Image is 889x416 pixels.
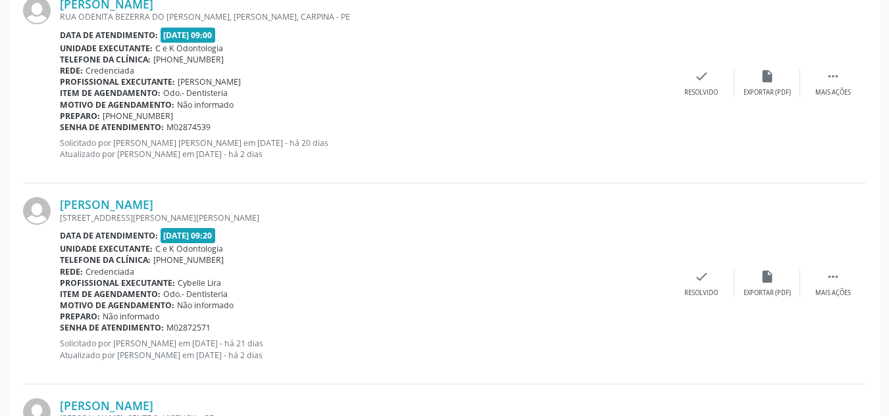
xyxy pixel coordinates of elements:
div: RUA ODENITA BEZERRA DO [PERSON_NAME], [PERSON_NAME], CARPINA - PE [60,11,669,22]
b: Preparo: [60,110,100,122]
i: check [694,269,709,284]
b: Item de agendamento: [60,289,161,300]
b: Data de atendimento: [60,230,158,241]
span: [PHONE_NUMBER] [103,110,173,122]
span: C e K Odontologia [155,243,223,254]
a: [PERSON_NAME] [60,197,153,212]
b: Profissional executante: [60,277,175,289]
b: Preparo: [60,311,100,322]
i:  [826,69,840,83]
b: Senha de atendimento: [60,122,164,133]
b: Profissional executante: [60,76,175,87]
b: Motivo de agendamento: [60,300,174,311]
i: insert_drive_file [760,269,775,284]
i: check [694,69,709,83]
a: [PERSON_NAME] [60,398,153,413]
b: Telefone da clínica: [60,54,151,65]
span: Não informado [177,99,234,110]
span: Odo.- Dentisteria [163,87,228,99]
p: Solicitado por [PERSON_NAME] [PERSON_NAME] em [DATE] - há 20 dias Atualizado por [PERSON_NAME] em... [60,137,669,160]
span: M02872571 [166,322,211,333]
i: insert_drive_file [760,69,775,83]
b: Data de atendimento: [60,30,158,41]
span: Não informado [177,300,234,311]
i:  [826,269,840,284]
span: C e K Odontologia [155,43,223,54]
b: Rede: [60,266,83,277]
b: Motivo de agendamento: [60,99,174,110]
div: Exportar (PDF) [744,88,791,97]
b: Item de agendamento: [60,87,161,99]
span: Cybelle Lira [178,277,221,289]
div: Mais ações [815,88,851,97]
p: Solicitado por [PERSON_NAME] em [DATE] - há 21 dias Atualizado por [PERSON_NAME] em [DATE] - há 2... [60,338,669,360]
span: Credenciada [86,65,134,76]
span: [DATE] 09:00 [161,28,216,43]
b: Unidade executante: [60,43,153,54]
b: Unidade executante: [60,243,153,254]
div: [STREET_ADDRESS][PERSON_NAME][PERSON_NAME] [60,212,669,223]
span: Credenciada [86,266,134,277]
div: Mais ações [815,289,851,298]
span: Não informado [103,311,159,322]
div: Exportar (PDF) [744,289,791,298]
span: Odo.- Dentisteria [163,289,228,300]
div: Resolvido [684,289,718,298]
span: [PERSON_NAME] [178,76,241,87]
span: [PHONE_NUMBER] [153,254,224,266]
span: [DATE] 09:20 [161,228,216,243]
div: Resolvido [684,88,718,97]
b: Telefone da clínica: [60,254,151,266]
span: [PHONE_NUMBER] [153,54,224,65]
b: Senha de atendimento: [60,322,164,333]
b: Rede: [60,65,83,76]
img: img [23,197,51,225]
span: M02874539 [166,122,211,133]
